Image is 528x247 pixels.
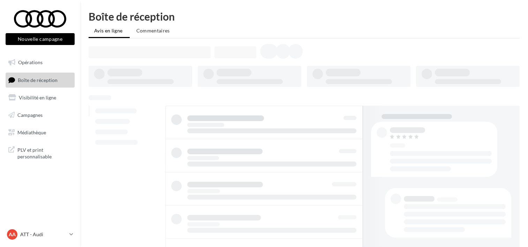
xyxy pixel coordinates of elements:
span: Opérations [18,59,43,65]
button: Nouvelle campagne [6,33,75,45]
span: PLV et print personnalisable [17,145,72,160]
span: Médiathèque [17,129,46,135]
span: Commentaires [136,28,170,33]
div: Boîte de réception [89,11,520,22]
a: Boîte de réception [4,73,76,88]
a: Visibilité en ligne [4,90,76,105]
a: Opérations [4,55,76,70]
a: AA ATT - Audi [6,228,75,241]
a: Campagnes [4,108,76,122]
a: PLV et print personnalisable [4,142,76,163]
span: Visibilité en ligne [19,95,56,100]
span: Boîte de réception [18,77,58,83]
span: AA [9,231,16,238]
span: Campagnes [17,112,43,118]
p: ATT - Audi [20,231,67,238]
a: Médiathèque [4,125,76,140]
